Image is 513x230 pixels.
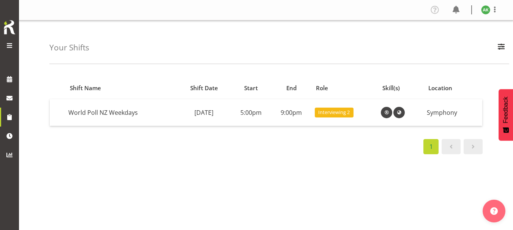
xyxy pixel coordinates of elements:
h4: Your Shifts [49,43,89,52]
span: Interviewing 2 [318,109,350,116]
span: Role [316,84,328,92]
td: [DATE] [177,99,231,126]
button: Filter Employees [493,39,509,56]
span: Skill(s) [382,84,400,92]
img: help-xxl-2.png [490,207,498,215]
span: End [286,84,297,92]
span: Shift Name [70,84,101,92]
td: 9:00pm [271,99,311,126]
td: Symphony [424,99,482,126]
span: Location [428,84,452,92]
img: amit-kumar11606.jpg [481,5,490,14]
span: Shift Date [190,84,218,92]
td: World Poll NZ Weekdays [65,99,177,126]
img: Rosterit icon logo [2,19,17,36]
span: Feedback [502,97,509,123]
span: Start [244,84,258,92]
td: 5:00pm [231,99,271,126]
button: Feedback - Show survey [499,89,513,141]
